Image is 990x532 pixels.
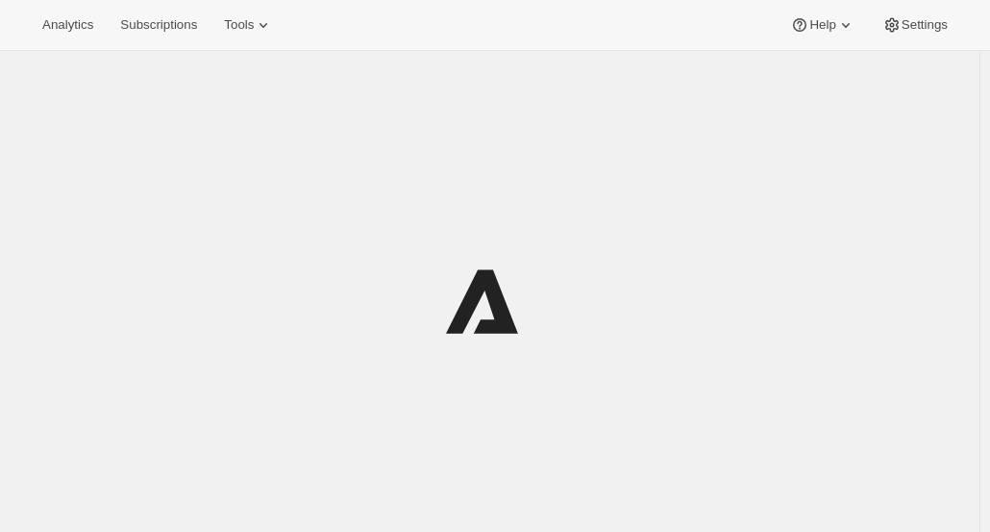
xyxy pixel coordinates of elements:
[871,12,959,38] button: Settings
[42,17,93,33] span: Analytics
[779,12,866,38] button: Help
[902,17,948,33] span: Settings
[224,17,254,33] span: Tools
[31,12,105,38] button: Analytics
[109,12,209,38] button: Subscriptions
[809,17,835,33] span: Help
[212,12,285,38] button: Tools
[120,17,197,33] span: Subscriptions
